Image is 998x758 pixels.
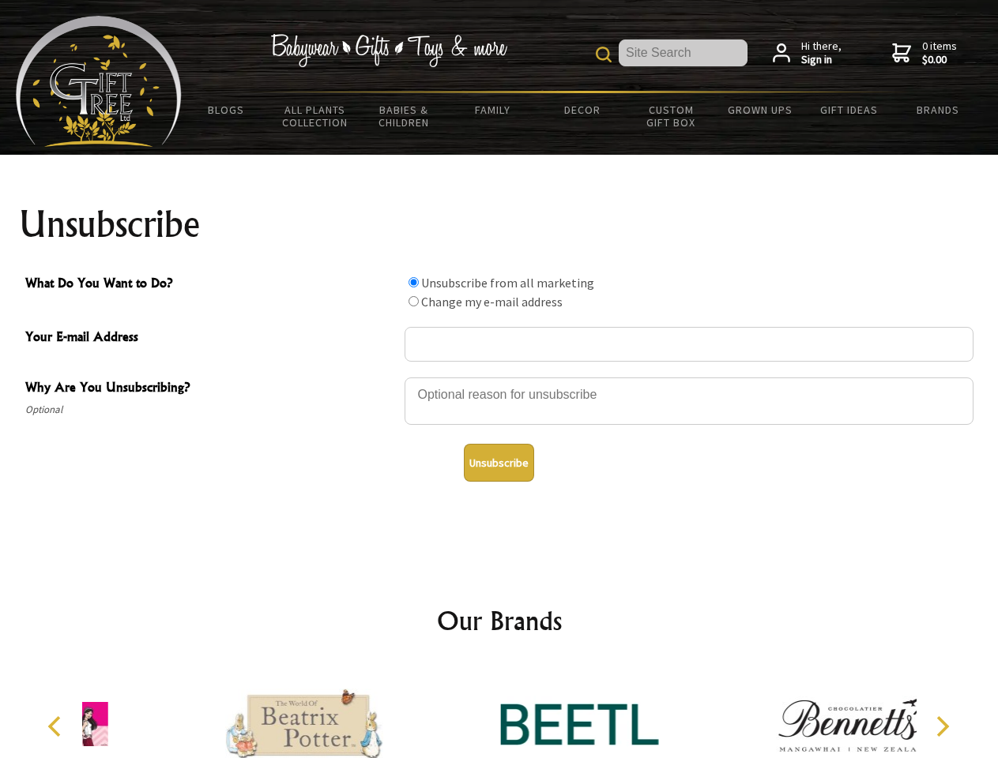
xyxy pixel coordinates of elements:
[464,444,534,482] button: Unsubscribe
[773,39,842,67] a: Hi there,Sign in
[619,39,748,66] input: Site Search
[405,327,974,362] input: Your E-mail Address
[421,294,563,310] label: Change my e-mail address
[922,53,957,67] strong: $0.00
[449,93,538,126] a: Family
[16,16,182,147] img: Babyware - Gifts - Toys and more...
[409,277,419,287] input: What Do You Want to Do?
[801,39,842,67] span: Hi there,
[25,327,397,350] span: Your E-mail Address
[922,39,957,67] span: 0 items
[715,93,804,126] a: Grown Ups
[270,34,507,67] img: Babywear - Gifts - Toys & more
[25,377,397,400] span: Why Are You Unsubscribing?
[25,400,397,419] span: Optional
[40,709,74,744] button: Previous
[19,205,980,243] h1: Unsubscribe
[804,93,894,126] a: Gift Ideas
[596,47,612,62] img: product search
[892,39,957,67] a: 0 items$0.00
[271,93,360,139] a: All Plants Collection
[421,275,594,291] label: Unsubscribe from all marketing
[409,296,419,306] input: What Do You Want to Do?
[182,93,271,126] a: BLOGS
[894,93,983,126] a: Brands
[360,93,449,139] a: Babies & Children
[925,709,959,744] button: Next
[627,93,716,139] a: Custom Gift Box
[25,273,397,296] span: What Do You Want to Do?
[405,377,974,425] textarea: Why Are You Unsubscribing?
[537,93,627,126] a: Decor
[32,602,967,640] h2: Our Brands
[801,53,842,67] strong: Sign in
